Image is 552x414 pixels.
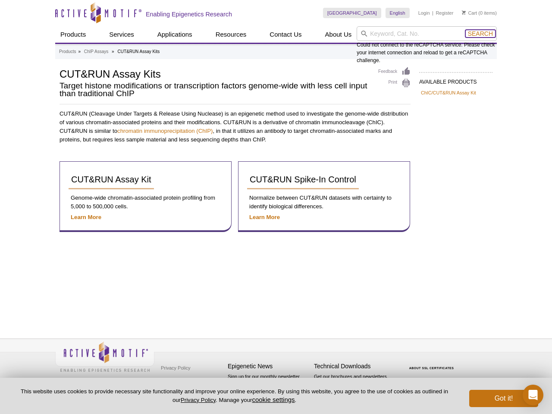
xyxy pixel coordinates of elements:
[104,26,139,43] a: Services
[78,49,81,54] li: »
[60,67,370,80] h1: CUT&RUN Assay Kits
[409,367,454,370] a: ABOUT SSL CERTIFICATES
[252,396,295,403] button: cookie settings
[55,339,154,374] img: Active Motif,
[159,361,192,374] a: Privacy Policy
[400,354,465,373] table: Click to Verify - This site chose Symantec SSL for secure e-commerce and confidential communicati...
[419,72,492,88] h2: AVAILABLE PRODUCTS
[181,397,216,403] a: Privacy Policy
[469,390,538,407] button: Got it!
[468,30,493,37] span: Search
[314,363,396,370] h4: Technical Downloads
[71,214,101,220] a: Learn More
[378,78,411,88] a: Print
[117,128,213,134] a: chromatin immunoprecipitation (ChIP)
[152,26,198,43] a: Applications
[60,82,370,97] h2: Target histone modifications or transcription factors genome-wide with less cell input than tradi...
[159,374,204,387] a: Terms & Conditions
[60,110,411,144] p: CUT&RUN (Cleavage Under Targets & Release Using Nuclease) is an epigenetic method used to investi...
[462,10,466,15] img: Your Cart
[523,385,543,405] div: Open Intercom Messenger
[210,26,252,43] a: Resources
[146,10,232,18] h2: Enabling Epigenetics Research
[14,388,455,404] p: This website uses cookies to provide necessary site functionality and improve your online experie...
[357,26,497,64] div: Could not connect to the reCAPTCHA service. Please check your internet connection and reload to g...
[69,194,223,211] p: Genome-wide chromatin-associated protein profiling from 5,000 to 500,000 cells.
[228,363,310,370] h4: Epigenetic News
[228,373,310,402] p: Sign up for our monthly newsletter highlighting recent publications in the field of epigenetics.
[112,49,114,54] li: »
[421,89,476,97] a: ChIC/CUT&RUN Assay Kit
[386,8,410,18] a: English
[250,175,356,184] span: CUT&RUN Spike-In Control
[462,8,497,18] li: (0 items)
[117,49,160,54] li: CUT&RUN Assay Kits
[71,175,151,184] span: CUT&RUN Assay Kit
[320,26,357,43] a: About Us
[436,10,453,16] a: Register
[249,214,280,220] a: Learn More
[418,10,430,16] a: Login
[432,8,433,18] li: |
[59,48,76,56] a: Products
[314,373,396,395] p: Get our brochures and newsletters, or request them by mail.
[357,26,497,41] input: Keyword, Cat. No.
[323,8,381,18] a: [GEOGRAPHIC_DATA]
[247,194,401,211] p: Normalize between CUT&RUN datasets with certainty to identify biological differences.
[69,170,154,189] a: CUT&RUN Assay Kit
[462,10,477,16] a: Cart
[465,30,496,38] button: Search
[378,67,411,76] a: Feedback
[84,48,109,56] a: ChIP Assays
[55,26,91,43] a: Products
[264,26,307,43] a: Contact Us
[247,170,359,189] a: CUT&RUN Spike-In Control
